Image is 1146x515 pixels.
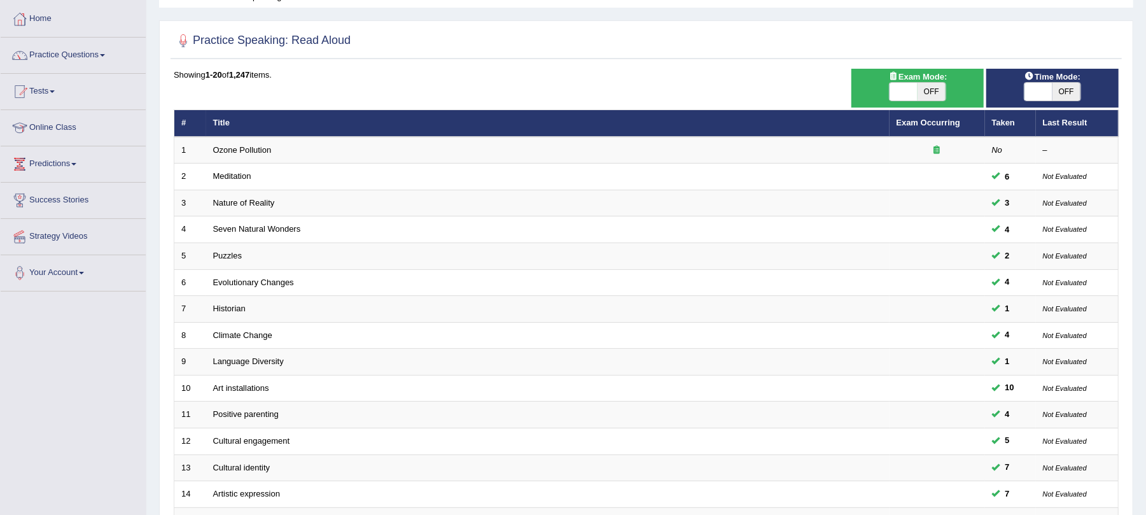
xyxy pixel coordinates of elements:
span: You can still take this question [1000,434,1015,448]
th: # [174,110,206,137]
span: You can still take this question [1000,488,1015,501]
small: Not Evaluated [1043,358,1087,365]
span: Time Mode: [1019,70,1086,83]
a: Evolutionary Changes [213,278,294,287]
small: Not Evaluated [1043,437,1087,445]
small: Not Evaluated [1043,332,1087,339]
div: Showing of items. [174,69,1119,81]
a: Your Account [1,255,146,287]
td: 8 [174,322,206,349]
td: 5 [174,243,206,270]
small: Not Evaluated [1043,279,1087,286]
td: 10 [174,375,206,402]
a: Positive parenting [213,409,279,419]
th: Last Result [1036,110,1119,137]
a: Nature of Reality [213,198,275,208]
small: Not Evaluated [1043,490,1087,498]
small: Not Evaluated [1043,252,1087,260]
a: Success Stories [1,183,146,215]
b: 1-20 [206,70,222,80]
a: Ozone Pollution [213,145,272,155]
td: 13 [174,455,206,481]
span: You can still take this question [1000,328,1015,342]
a: Seven Natural Wonders [213,224,301,234]
th: Title [206,110,890,137]
small: Not Evaluated [1043,225,1087,233]
span: You can still take this question [1000,170,1015,183]
a: Home [1,1,146,33]
small: Not Evaluated [1043,384,1087,392]
a: Historian [213,304,246,313]
a: Exam Occurring [897,118,960,127]
td: 11 [174,402,206,428]
a: Online Class [1,110,146,142]
td: 4 [174,216,206,243]
a: Practice Questions [1,38,146,69]
td: 14 [174,481,206,508]
span: You cannot take this question anymore [1000,381,1019,395]
a: Art installations [213,383,269,393]
a: Meditation [213,171,251,181]
small: Not Evaluated [1043,464,1087,472]
a: Cultural engagement [213,436,290,446]
a: Artistic expression [213,489,280,498]
div: Exam occurring question [897,145,978,157]
td: 12 [174,428,206,455]
h2: Practice Speaking: Read Aloud [174,31,351,50]
td: 9 [174,349,206,376]
small: Not Evaluated [1043,305,1087,313]
b: 1,247 [229,70,250,80]
em: No [992,145,1003,155]
span: You can still take this question [1000,223,1015,236]
span: You can still take this question [1000,355,1015,369]
small: Not Evaluated [1043,199,1087,207]
span: You can still take this question [1000,408,1015,421]
span: You can still take this question [1000,461,1015,474]
a: Strategy Videos [1,219,146,251]
span: You can still take this question [1000,276,1015,289]
div: Show exams occurring in exams [851,69,984,108]
td: 1 [174,137,206,164]
span: You can still take this question [1000,249,1015,262]
small: Not Evaluated [1043,411,1087,418]
div: – [1043,145,1112,157]
span: Exam Mode: [883,70,952,83]
td: 3 [174,190,206,216]
small: Not Evaluated [1043,173,1087,180]
a: Predictions [1,146,146,178]
a: Language Diversity [213,356,284,366]
a: Puzzles [213,251,242,260]
th: Taken [985,110,1036,137]
td: 2 [174,164,206,190]
span: OFF [918,83,946,101]
span: You can still take this question [1000,196,1015,209]
a: Tests [1,74,146,106]
a: Climate Change [213,330,272,340]
td: 7 [174,296,206,323]
td: 6 [174,269,206,296]
span: You can still take this question [1000,302,1015,316]
span: OFF [1052,83,1080,101]
a: Cultural identity [213,463,270,472]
